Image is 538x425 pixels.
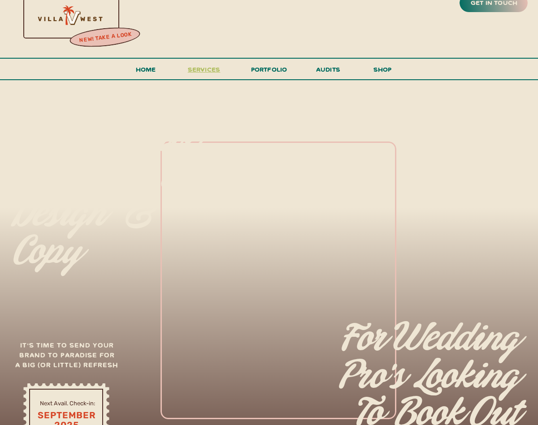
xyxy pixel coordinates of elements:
a: audits [315,64,342,79]
span: services [188,65,221,73]
p: All-inclusive branding, web design & copy [13,121,227,248]
a: portfolio [248,64,290,80]
a: Home [132,64,160,80]
a: shop [361,64,404,79]
a: services [185,64,223,80]
h3: It's time to send your brand to paradise for a big (or little) refresh [13,340,120,374]
a: new! take a look [69,29,142,47]
a: Next Avail. Check-in: [30,399,105,407]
